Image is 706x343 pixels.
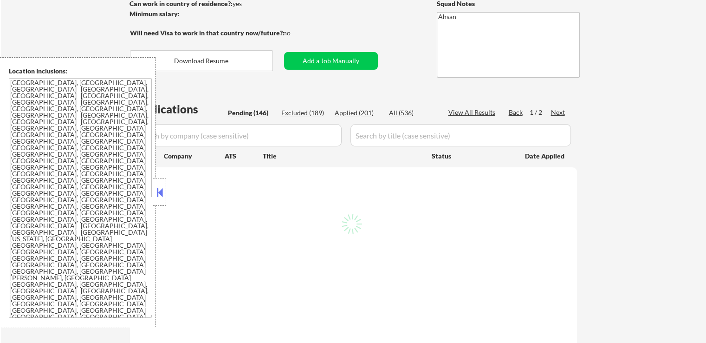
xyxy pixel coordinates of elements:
[389,108,435,118] div: All (536)
[164,152,225,161] div: Company
[133,104,225,115] div: Applications
[133,124,342,146] input: Search by company (case sensitive)
[9,66,152,76] div: Location Inclusions:
[335,108,381,118] div: Applied (201)
[284,52,378,70] button: Add a Job Manually
[263,152,423,161] div: Title
[551,108,566,117] div: Next
[130,10,180,18] strong: Minimum salary:
[225,152,263,161] div: ATS
[525,152,566,161] div: Date Applied
[432,147,512,164] div: Status
[283,28,310,38] div: no
[509,108,524,117] div: Back
[281,108,328,118] div: Excluded (189)
[530,108,551,117] div: 1 / 2
[130,50,273,71] button: Download Resume
[228,108,274,118] div: Pending (146)
[448,108,498,117] div: View All Results
[350,124,571,146] input: Search by title (case sensitive)
[130,29,285,37] strong: Will need Visa to work in that country now/future?:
